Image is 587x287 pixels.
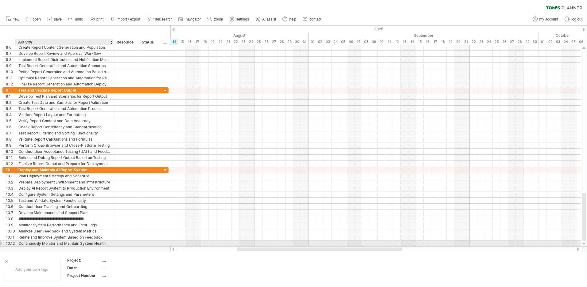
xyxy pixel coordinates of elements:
[102,265,154,270] div: ....
[289,17,296,21] span: help
[431,39,439,45] div: Wednesday, 17 September 2025
[6,51,15,56] div: 8.7
[67,265,101,270] div: Date:
[293,39,301,45] div: Saturday, 30 August 2025
[108,15,142,23] a: import / export
[18,179,111,185] div: Prepare Deployment Environment and Infrastructure
[18,185,111,191] div: Deploy AI Report System to Production Environment
[18,100,111,105] div: Create Test Data and Samples for Report Validation
[117,17,140,21] span: import / export
[18,118,111,124] div: Verify Report Content and Data Accuracy
[18,198,111,203] div: Test and Validate System Functionality
[309,32,539,39] div: September 2025
[6,44,15,50] div: 8.6
[18,93,111,99] div: Develop Test Plan and Scenarios for Report Output
[18,155,111,160] div: Refine and Debug Report Output Based on Testing
[6,118,15,124] div: 9.5
[281,15,298,23] a: help
[6,179,15,185] div: 10.2
[18,112,111,118] div: Validate Report Layout and Formatting
[6,124,15,130] div: 9.6
[228,15,251,23] a: settings
[18,142,111,148] div: Perform Cross-Browser and Cross-Platform Testing
[6,222,15,228] div: 10.9
[209,39,216,45] div: Tuesday, 19 August 2025
[6,106,15,111] div: 9.3
[177,15,203,23] a: navigator
[145,15,174,23] a: filter/search
[508,39,516,45] div: Saturday, 27 September 2025
[563,15,584,23] a: log out
[3,258,60,281] div: Add your own logo
[6,240,15,246] div: 10.12
[102,273,154,278] div: ....
[18,204,111,210] div: Conduct User Training and Onboarding
[18,81,111,87] div: Finalize Report Generation and Automation Deployment
[577,39,585,45] div: Monday, 6 October 2025
[232,39,239,45] div: Friday, 22 August 2025
[301,15,323,23] a: contact
[18,124,111,130] div: Check Report Consistency and Standardization
[286,39,293,45] div: Friday, 29 August 2025
[18,130,111,136] div: Test Report Filtering and Sorting Functionality
[6,93,15,99] div: 9.1
[6,155,15,160] div: 9.11
[18,167,111,173] div: Deploy and Maintain AI Report System
[539,17,558,21] span: my account
[18,69,111,75] div: Refine Report Generation and Automation Based on Feedback
[6,191,15,197] div: 10.4
[254,15,278,23] a: AI assist
[6,87,15,93] div: 9
[546,39,554,45] div: Thursday, 2 October 2025
[332,39,339,45] div: Thursday, 4 September 2025
[18,240,111,246] div: Continuously Monitor and Maintain System Health
[485,39,493,45] div: Wednesday, 24 September 2025
[18,173,111,179] div: Plan Deployment Strategy and Schedule
[75,17,83,21] span: undo
[6,185,15,191] div: 10.3
[500,39,508,45] div: Friday, 26 September 2025
[278,39,286,45] div: Thursday, 28 August 2025
[186,17,201,21] span: navigator
[370,39,378,45] div: Tuesday, 9 September 2025
[214,17,223,21] span: zoom
[385,39,393,45] div: Thursday, 11 September 2025
[6,75,15,81] div: 8.11
[18,191,111,197] div: Configure System Settings and Parameters
[178,39,186,45] div: Friday, 15 August 2025
[6,112,15,118] div: 9.4
[88,15,105,23] a: print
[439,39,447,45] div: Thursday, 18 September 2025
[224,39,232,45] div: Thursday, 21 August 2025
[18,87,111,93] div: Test and Validate Report Output
[454,39,462,45] div: Saturday, 20 September 2025
[493,39,500,45] div: Thursday, 25 September 2025
[247,39,255,45] div: Sunday, 24 August 2025
[378,39,385,45] div: Wednesday, 10 September 2025
[54,17,62,21] span: save
[6,198,15,203] div: 10.5
[316,39,324,45] div: Tuesday, 2 September 2025
[6,234,15,240] div: 10.11
[255,39,262,45] div: Monday, 25 August 2025
[339,39,347,45] div: Friday, 5 September 2025
[6,136,15,142] div: 9.8
[324,39,332,45] div: Wednesday, 3 September 2025
[193,39,201,45] div: Sunday, 17 August 2025
[6,57,15,62] div: 8.8
[477,39,485,45] div: Tuesday, 23 September 2025
[18,51,111,56] div: Develop Report Review and Approval Workflow
[4,15,21,23] a: new
[301,39,309,45] div: Sunday, 31 August 2025
[142,39,155,45] div: Status
[33,17,41,21] span: open
[270,39,278,45] div: Wednesday, 27 August 2025
[262,17,276,21] span: AI assist
[571,17,582,21] span: log out
[562,39,570,45] div: Saturday, 4 October 2025
[67,273,101,278] div: Project Number
[447,39,454,45] div: Friday, 19 September 2025
[470,39,477,45] div: Monday, 22 September 2025
[6,81,15,87] div: 8.12
[355,39,362,45] div: Sunday, 7 September 2025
